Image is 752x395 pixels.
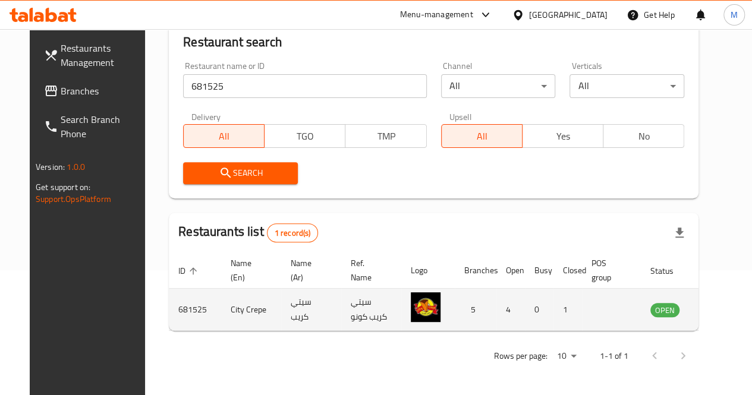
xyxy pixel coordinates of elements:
[169,289,221,331] td: 681525
[411,292,440,322] img: City Crepe
[178,223,318,242] h2: Restaurants list
[553,252,582,289] th: Closed
[494,349,548,364] p: Rows per page:
[183,124,265,148] button: All
[569,74,684,98] div: All
[650,303,679,317] div: OPEN
[345,124,426,148] button: TMP
[525,289,553,331] td: 0
[496,289,525,331] td: 4
[608,128,679,145] span: No
[591,256,627,285] span: POS group
[553,289,582,331] td: 1
[67,159,85,175] span: 1.0.0
[281,289,341,331] td: سيتي كريب
[191,112,221,121] label: Delivery
[527,128,599,145] span: Yes
[529,8,608,21] div: [GEOGRAPHIC_DATA]
[291,256,327,285] span: Name (Ar)
[400,8,473,22] div: Menu-management
[350,128,421,145] span: TMP
[441,124,523,148] button: All
[603,124,684,148] button: No
[188,128,260,145] span: All
[183,74,426,98] input: Search for restaurant name or ID..
[269,128,341,145] span: TGO
[231,256,267,285] span: Name (En)
[34,34,155,77] a: Restaurants Management
[525,252,553,289] th: Busy
[36,159,65,175] span: Version:
[441,74,556,98] div: All
[731,8,738,21] span: M
[455,252,496,289] th: Branches
[449,112,471,121] label: Upsell
[61,84,146,98] span: Branches
[341,289,401,331] td: سيتي كريب كونو
[183,162,298,184] button: Search
[522,124,603,148] button: Yes
[34,77,155,105] a: Branches
[650,304,679,317] span: OPEN
[193,166,288,181] span: Search
[268,227,318,239] span: 1 record(s)
[183,33,684,51] h2: Restaurant search
[351,256,387,285] span: Ref. Name
[446,128,518,145] span: All
[61,112,146,141] span: Search Branch Phone
[665,219,694,247] div: Export file
[401,252,455,289] th: Logo
[169,252,744,331] table: enhanced table
[36,191,111,207] a: Support.OpsPlatform
[455,289,496,331] td: 5
[552,347,581,365] div: Rows per page:
[36,179,90,195] span: Get support on:
[600,349,628,364] p: 1-1 of 1
[496,252,525,289] th: Open
[221,289,281,331] td: City Crepe
[178,264,201,278] span: ID
[61,41,146,69] span: Restaurants Management
[650,264,689,278] span: Status
[264,124,345,148] button: TGO
[34,105,155,148] a: Search Branch Phone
